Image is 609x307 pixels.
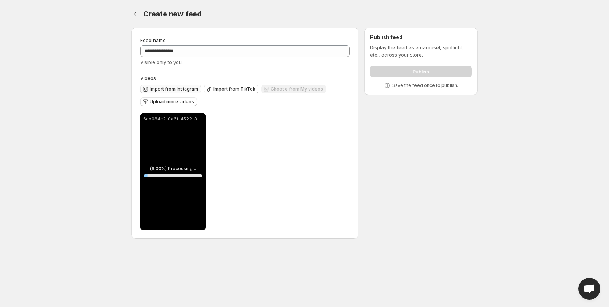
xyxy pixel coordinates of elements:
button: Import from Instagram [140,85,201,93]
span: Visible only to you. [140,59,183,65]
p: Save the feed once to publish. [392,82,458,88]
span: Feed name [140,37,166,43]
span: Upload more videos [150,99,194,105]
a: Open chat [578,278,600,300]
p: Display the feed as a carousel, spotlight, etc., across your store. [370,44,472,58]
p: 6ab084c2-0e6f-4522-8e03-0016430352c7 [143,116,203,122]
h2: Publish feed [370,34,472,41]
span: Videos [140,75,156,81]
button: Upload more videos [140,97,197,106]
span: Create new feed [143,9,202,18]
button: Settings [131,9,142,19]
button: Import from TikTok [204,85,258,93]
span: Import from TikTok [213,86,255,92]
div: 6ab084c2-0e6f-4522-8e03-0016430352c7(6.00%) Processing...6% [140,113,206,230]
span: Import from Instagram [150,86,198,92]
